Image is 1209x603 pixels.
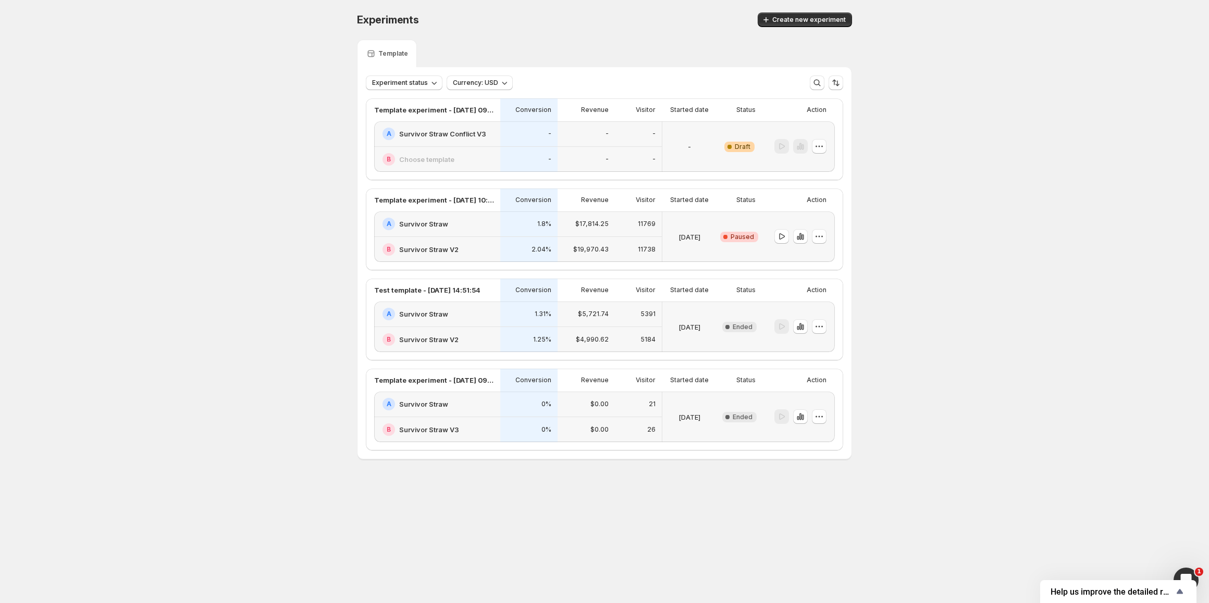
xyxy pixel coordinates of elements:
[532,245,551,254] p: 2.04%
[548,155,551,164] p: -
[387,400,391,408] h2: A
[1051,587,1174,597] span: Help us improve the detailed report for A/B campaigns
[652,130,656,138] p: -
[399,154,454,165] h2: Choose template
[399,424,459,435] h2: Survivor Straw V3
[399,129,486,139] h2: Survivor Straw Conflict V3
[575,220,609,228] p: $17,814.25
[678,232,700,242] p: [DATE]
[578,310,609,318] p: $5,721.74
[606,155,609,164] p: -
[533,335,551,344] p: 1.25%
[453,79,498,87] span: Currency: USD
[758,12,852,27] button: Create new experiment
[387,245,391,254] h2: B
[638,245,656,254] p: 11738
[387,220,391,228] h2: A
[515,196,551,204] p: Conversion
[548,130,551,138] p: -
[647,425,656,434] p: 26
[581,196,609,204] p: Revenue
[378,49,408,58] p: Template
[590,425,609,434] p: $0.00
[636,376,656,384] p: Visitor
[387,425,391,434] h2: B
[829,76,843,90] button: Sort the results
[670,376,709,384] p: Started date
[387,155,391,164] h2: B
[515,376,551,384] p: Conversion
[678,412,700,422] p: [DATE]
[515,106,551,114] p: Conversion
[649,400,656,408] p: 21
[541,425,551,434] p: 0%
[387,335,391,344] h2: B
[670,196,709,204] p: Started date
[374,105,494,115] p: Template experiment - [DATE] 09:55:32
[735,143,750,151] span: Draft
[636,286,656,294] p: Visitor
[399,334,459,345] h2: Survivor Straw V2
[670,286,709,294] p: Started date
[366,76,442,90] button: Experiment status
[1195,568,1203,576] span: 1
[678,322,700,332] p: [DATE]
[399,399,448,409] h2: Survivor Straw
[736,376,756,384] p: Status
[736,286,756,294] p: Status
[399,219,448,229] h2: Survivor Straw
[581,286,609,294] p: Revenue
[447,76,513,90] button: Currency: USD
[807,106,826,114] p: Action
[515,286,551,294] p: Conversion
[772,16,846,24] span: Create new experiment
[807,286,826,294] p: Action
[590,400,609,408] p: $0.00
[733,413,752,421] span: Ended
[1174,568,1199,593] iframe: Intercom live chat
[1051,585,1186,598] button: Show survey - Help us improve the detailed report for A/B campaigns
[640,310,656,318] p: 5391
[374,375,494,385] p: Template experiment - [DATE] 09:11:00
[535,310,551,318] p: 1.31%
[581,106,609,114] p: Revenue
[640,335,656,344] p: 5184
[652,155,656,164] p: -
[807,376,826,384] p: Action
[576,335,609,344] p: $4,990.62
[399,309,448,319] h2: Survivor Straw
[374,285,480,295] p: Test template - [DATE] 14:51:54
[374,195,494,205] p: Template experiment - [DATE] 10:55:21
[606,130,609,138] p: -
[733,323,752,331] span: Ended
[357,14,419,26] span: Experiments
[670,106,709,114] p: Started date
[387,130,391,138] h2: A
[736,196,756,204] p: Status
[807,196,826,204] p: Action
[399,244,459,255] h2: Survivor Straw V2
[736,106,756,114] p: Status
[541,400,551,408] p: 0%
[581,376,609,384] p: Revenue
[573,245,609,254] p: $19,970.43
[638,220,656,228] p: 11769
[731,233,754,241] span: Paused
[387,310,391,318] h2: A
[636,196,656,204] p: Visitor
[688,142,691,152] p: -
[636,106,656,114] p: Visitor
[537,220,551,228] p: 1.8%
[372,79,428,87] span: Experiment status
